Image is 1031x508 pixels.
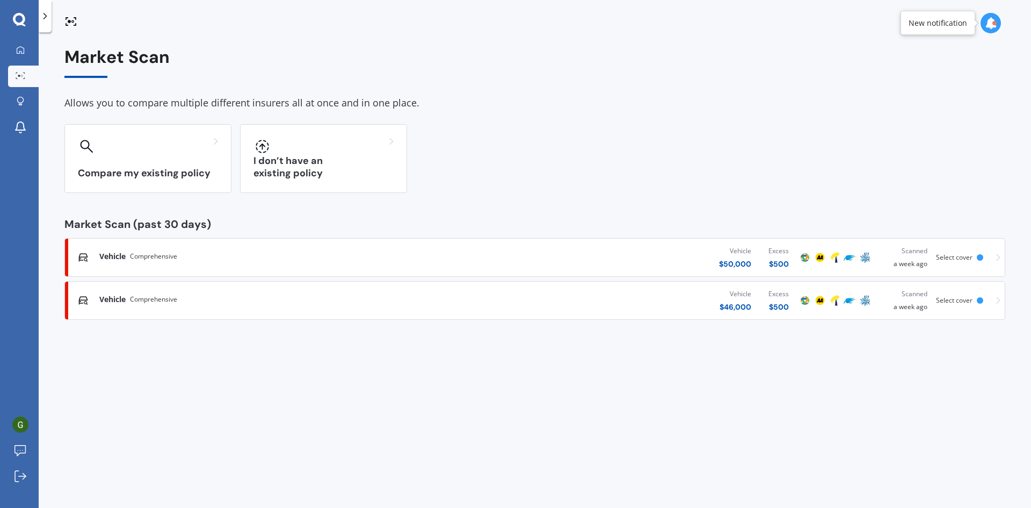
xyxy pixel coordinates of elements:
div: Allows you to compare multiple different insurers all at once and in one place. [64,95,1005,111]
div: $ 500 [768,259,789,269]
img: AMP [859,251,872,264]
img: AA [814,251,826,264]
img: Trade Me Insurance [844,294,856,307]
div: a week ago [881,289,927,312]
img: Protecta [798,294,811,307]
div: $ 500 [768,302,789,312]
span: Vehicle [99,251,126,262]
img: AA [814,294,826,307]
div: Market Scan (past 30 days) [64,219,1005,230]
div: a week ago [881,246,927,269]
img: Tower [829,251,841,264]
img: ACg8ocLj4vvEnuWS6AuGSODr-YOrwfHjQeQR1aLTYayHCBIxlV5WUA=s96-c [12,417,28,433]
div: Scanned [881,246,927,256]
img: Protecta [798,251,811,264]
span: Comprehensive [130,251,177,262]
div: Excess [768,246,789,256]
div: Excess [768,289,789,299]
img: Trade Me Insurance [844,251,856,264]
div: Scanned [881,289,927,299]
img: Tower [829,294,841,307]
span: Select cover [936,253,972,262]
div: $ 46,000 [720,302,751,312]
span: Vehicle [99,294,126,305]
img: AMP [859,294,872,307]
h3: I don’t have an existing policy [253,155,394,180]
span: Select cover [936,296,972,305]
div: New notification [909,18,967,28]
div: $ 50,000 [719,259,751,269]
a: VehicleComprehensiveVehicle$50,000Excess$500ProtectaAATowerTrade Me InsuranceAMPScanneda week ago... [64,238,1005,277]
div: Vehicle [720,289,751,299]
span: Comprehensive [130,294,177,305]
div: Market Scan [64,47,1005,78]
a: VehicleComprehensiveVehicle$46,000Excess$500ProtectaAATowerTrade Me InsuranceAMPScanneda week ago... [64,281,1005,320]
h3: Compare my existing policy [78,167,218,180]
div: Vehicle [719,246,751,256]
